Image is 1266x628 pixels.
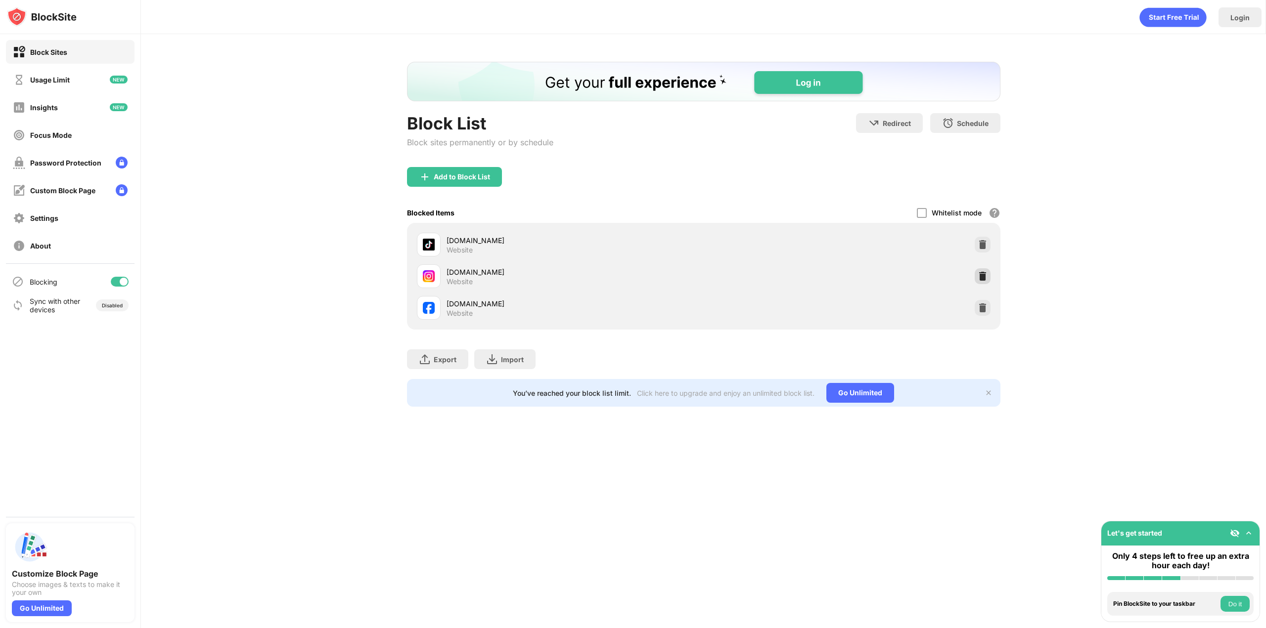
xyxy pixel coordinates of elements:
div: Disabled [102,302,123,308]
div: You’ve reached your block list limit. [513,389,631,397]
div: Usage Limit [30,76,70,84]
div: Click here to upgrade and enjoy an unlimited block list. [637,389,814,397]
img: lock-menu.svg [116,184,128,196]
button: Do it [1221,596,1250,612]
img: logo-blocksite.svg [7,7,77,27]
div: Blocking [30,278,57,286]
div: Only 4 steps left to free up an extra hour each day! [1107,551,1254,570]
img: blocking-icon.svg [12,276,24,288]
div: Login [1230,13,1250,22]
img: focus-off.svg [13,129,25,141]
img: favicons [423,270,435,282]
img: time-usage-off.svg [13,74,25,86]
div: Import [501,355,524,364]
div: Go Unlimited [12,600,72,616]
div: Block List [407,113,553,133]
div: Block Sites [30,48,67,56]
img: favicons [423,239,435,251]
img: settings-off.svg [13,212,25,224]
div: Password Protection [30,159,101,167]
img: new-icon.svg [110,76,128,84]
div: Redirect [883,119,911,127]
img: favicons [423,302,435,314]
div: Website [447,309,473,318]
div: [DOMAIN_NAME] [447,267,704,277]
div: Blocked Items [407,209,454,217]
img: block-on.svg [13,46,25,58]
div: Insights [30,103,58,112]
img: about-off.svg [13,240,25,252]
img: new-icon.svg [110,103,128,111]
div: [DOMAIN_NAME] [447,235,704,246]
div: Add to Block List [434,173,490,181]
div: Choose images & texts to make it your own [12,581,129,596]
img: omni-setup-toggle.svg [1244,528,1254,538]
div: Let's get started [1107,529,1162,537]
img: password-protection-off.svg [13,157,25,169]
img: push-custom-page.svg [12,529,47,565]
div: Customize Block Page [12,569,129,579]
div: Focus Mode [30,131,72,139]
div: [DOMAIN_NAME] [447,298,704,309]
div: About [30,242,51,250]
div: Block sites permanently or by schedule [407,137,553,147]
div: Pin BlockSite to your taskbar [1113,600,1218,607]
div: Schedule [957,119,989,127]
img: lock-menu.svg [116,157,128,168]
div: Website [447,277,473,286]
img: sync-icon.svg [12,299,24,311]
div: Export [434,355,456,364]
img: x-button.svg [985,389,993,397]
div: Go Unlimited [826,383,894,403]
div: Settings [30,214,58,222]
div: Whitelist mode [932,209,982,217]
img: insights-off.svg [13,101,25,114]
div: Custom Block Page [30,186,95,195]
iframe: Banner [407,62,1000,101]
img: customize-block-page-off.svg [13,184,25,197]
div: Sync with other devices [30,297,81,314]
div: Website [447,246,473,254]
div: animation [1139,7,1207,27]
img: eye-not-visible.svg [1230,528,1240,538]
